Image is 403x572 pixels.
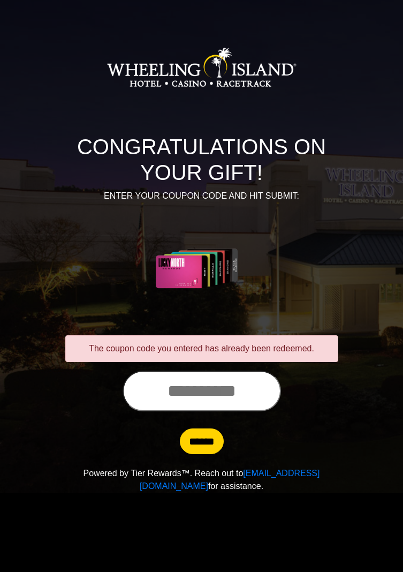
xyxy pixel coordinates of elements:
img: Center Image [130,215,273,322]
span: Powered by Tier Rewards™. Reach out to for assistance. [83,469,320,491]
div: The coupon code you entered has already been redeemed. [65,335,338,362]
p: ENTER YOUR COUPON CODE AND HIT SUBMIT: [65,190,338,202]
img: Logo [107,14,297,121]
h1: CONGRATULATIONS ON YOUR GIFT! [65,134,338,185]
